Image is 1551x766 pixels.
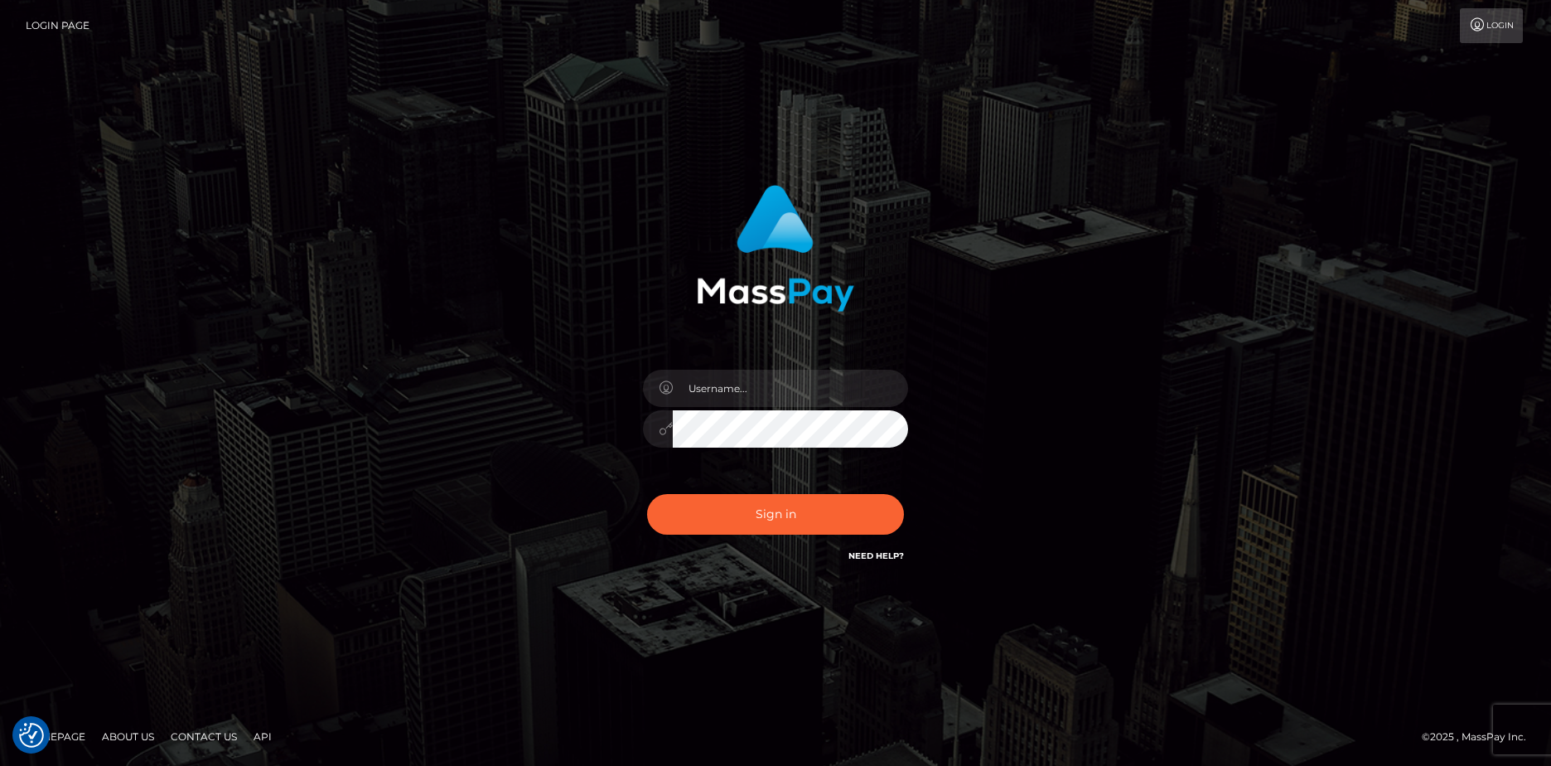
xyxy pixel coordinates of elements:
[18,724,92,749] a: Homepage
[848,550,904,561] a: Need Help?
[26,8,89,43] a: Login Page
[19,723,44,748] button: Consent Preferences
[95,724,161,749] a: About Us
[247,724,278,749] a: API
[164,724,244,749] a: Contact Us
[673,370,908,407] input: Username...
[19,723,44,748] img: Revisit consent button
[697,185,854,312] img: MassPay Login
[647,494,904,535] button: Sign in
[1460,8,1523,43] a: Login
[1422,728,1539,746] div: © 2025 , MassPay Inc.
